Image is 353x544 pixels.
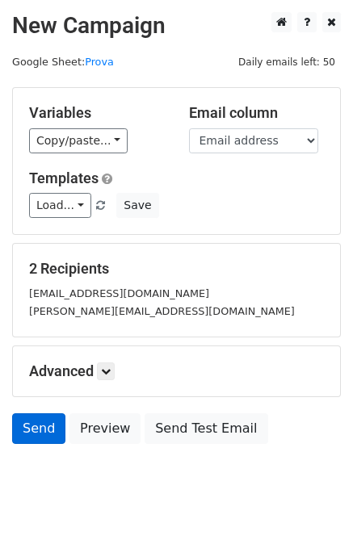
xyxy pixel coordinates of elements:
[29,104,165,122] h5: Variables
[29,169,99,186] a: Templates
[29,128,128,153] a: Copy/paste...
[29,193,91,218] a: Load...
[272,467,353,544] iframe: Chat Widget
[29,287,209,299] small: [EMAIL_ADDRESS][DOMAIN_NAME]
[29,362,324,380] h5: Advanced
[29,260,324,278] h5: 2 Recipients
[233,56,341,68] a: Daily emails left: 50
[12,413,65,444] a: Send
[12,56,114,68] small: Google Sheet:
[69,413,141,444] a: Preview
[85,56,114,68] a: Prova
[145,413,267,444] a: Send Test Email
[12,12,341,40] h2: New Campaign
[116,193,158,218] button: Save
[189,104,325,122] h5: Email column
[272,467,353,544] div: Widget chat
[233,53,341,71] span: Daily emails left: 50
[29,305,295,317] small: [PERSON_NAME][EMAIL_ADDRESS][DOMAIN_NAME]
